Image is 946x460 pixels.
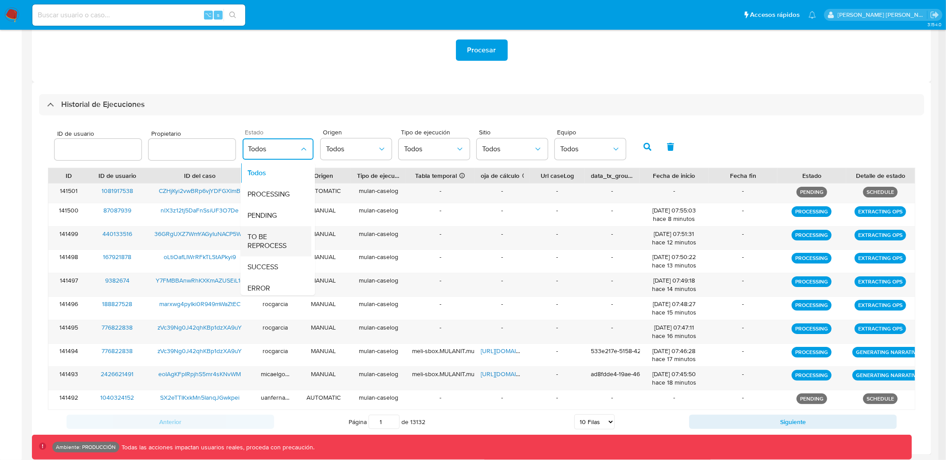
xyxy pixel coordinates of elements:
[224,9,242,21] button: search-icon
[927,21,942,28] span: 3.154.0
[930,10,939,20] a: Salir
[56,445,116,449] p: Ambiente: PRODUCCIÓN
[809,11,816,19] a: Notificaciones
[205,11,212,19] span: ⌥
[750,10,800,20] span: Accesos rápidos
[217,11,220,19] span: s
[119,443,314,452] p: Todas las acciones impactan usuarios reales, proceda con precaución.
[838,11,927,19] p: christian.palomeque@mercadolibre.com.co
[32,9,245,21] input: Buscar usuario o caso...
